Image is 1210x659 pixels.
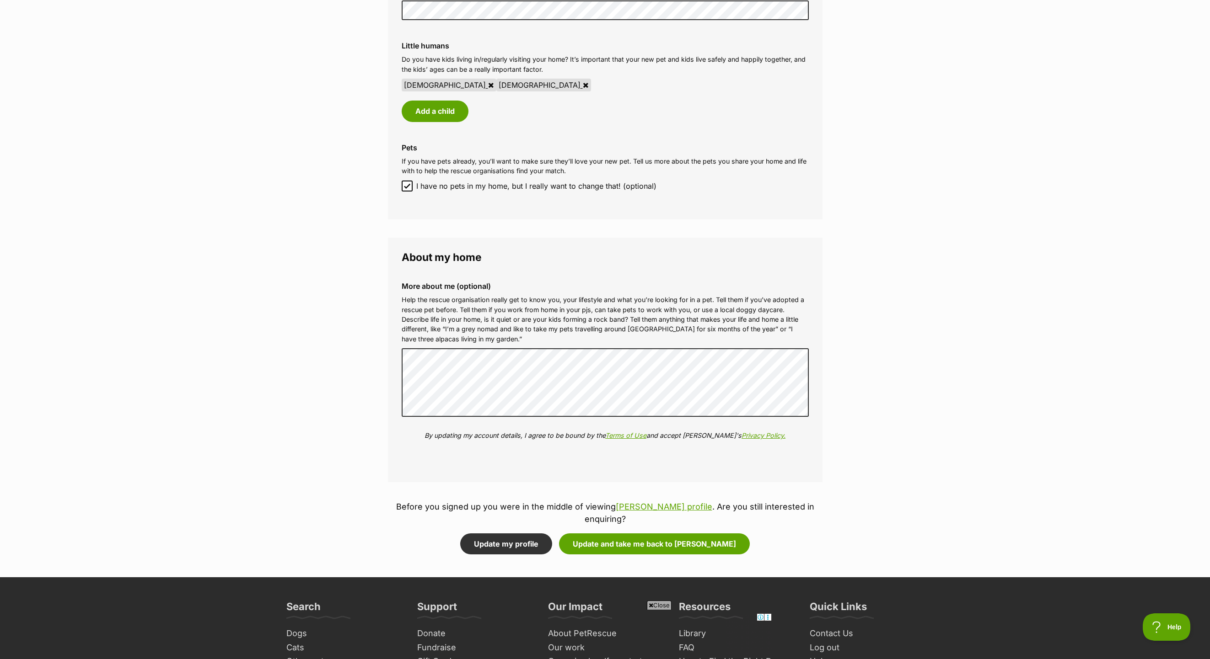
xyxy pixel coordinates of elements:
[414,627,535,641] a: Donate
[283,627,404,641] a: Dogs
[402,42,809,50] label: Little humans
[388,238,823,482] fieldset: About my home
[647,601,672,610] span: Close
[616,502,712,511] a: [PERSON_NAME] profile
[402,54,809,74] p: Do you have kids living in/regularly visiting your home? It’s important that your new pet and kid...
[806,627,928,641] a: Contact Us
[402,79,496,91] div: [DEMOGRAPHIC_DATA]
[496,79,591,91] div: [DEMOGRAPHIC_DATA]
[1143,613,1192,641] iframe: Help Scout Beacon - Open
[402,156,809,176] p: If you have pets already, you’ll want to make sure they’ll love your new pet. Tell us more about ...
[460,533,552,554] button: Update my profile
[402,430,809,440] p: By updating my account details, I agree to be bound by the and accept [PERSON_NAME]'s
[414,641,535,655] a: Fundraise
[388,500,823,525] p: Before you signed up you were in the middle of viewing . Are you still interested in enquiring?
[402,143,809,152] label: Pets
[439,613,772,654] iframe: Advertisement
[605,431,646,439] a: Terms of Use
[402,101,468,122] button: Add a child
[402,295,809,344] p: Help the rescue organisation really get to know you, your lifestyle and what you’re looking for i...
[806,641,928,655] a: Log out
[286,600,321,618] h3: Search
[416,181,656,191] span: I have no pets in my home, but I really want to change that! (optional)
[548,600,602,618] h3: Our Impact
[559,533,750,554] button: Update and take me back to [PERSON_NAME]
[679,600,731,618] h3: Resources
[742,431,785,439] a: Privacy Policy.
[402,251,809,263] legend: About my home
[283,641,404,655] a: Cats
[402,282,809,290] label: More about me (optional)
[417,600,457,618] h3: Support
[810,600,867,618] h3: Quick Links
